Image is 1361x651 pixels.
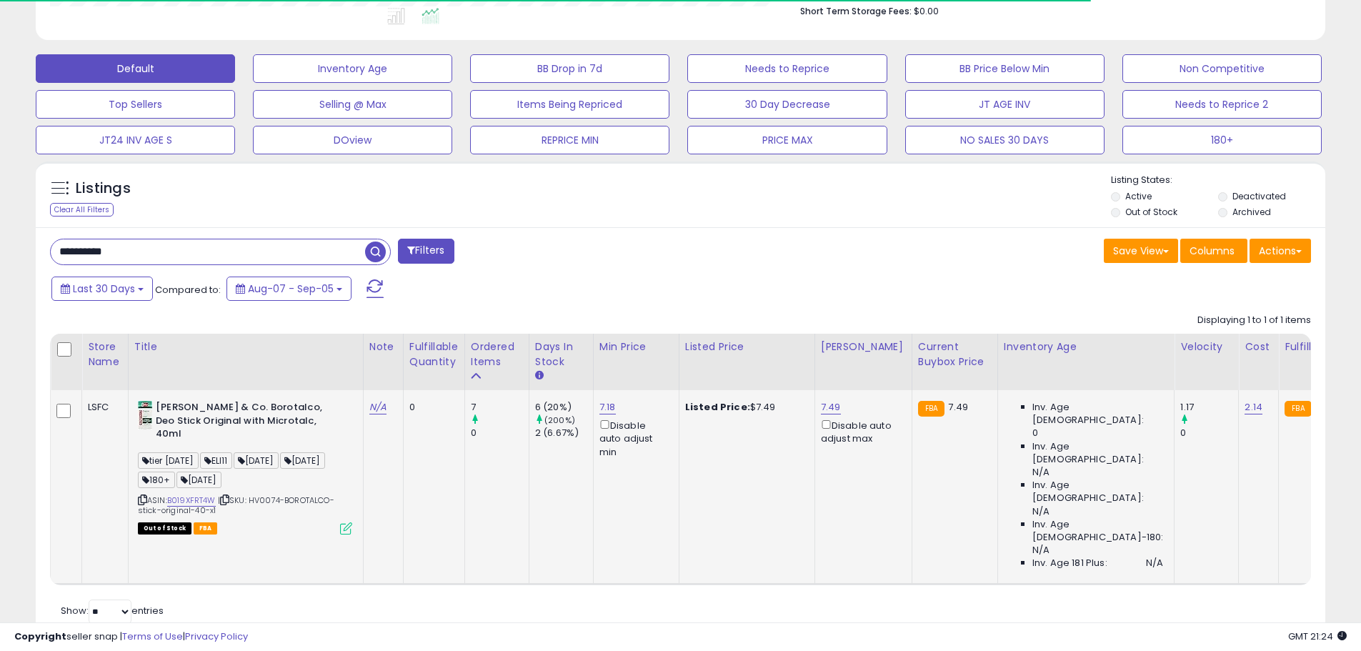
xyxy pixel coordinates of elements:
a: 7.49 [821,400,841,414]
small: FBA [918,401,944,417]
button: Filters [398,239,454,264]
strong: Copyright [14,630,66,643]
div: Displaying 1 to 1 of 1 items [1197,314,1311,327]
div: Disable auto adjust max [821,417,901,445]
button: PRICE MAX [687,126,887,154]
div: Note [369,339,397,354]
div: 0 [471,427,529,439]
span: Aug-07 - Sep-05 [248,282,334,296]
span: 0 [1032,427,1038,439]
span: 180+ [138,472,175,488]
button: 180+ [1122,126,1322,154]
span: All listings that are currently out of stock and unavailable for purchase on Amazon [138,522,191,535]
div: Clear All Filters [50,203,114,217]
label: Active [1125,190,1152,202]
a: N/A [369,400,387,414]
small: (200%) [544,414,575,426]
span: FBA [194,522,218,535]
label: Out of Stock [1125,206,1177,218]
b: Short Term Storage Fees: [800,5,912,17]
span: $0.00 [914,4,939,18]
small: Days In Stock. [535,369,544,382]
button: Non Competitive [1122,54,1322,83]
button: Aug-07 - Sep-05 [226,277,352,301]
img: 41Q6DIwQ-4L._SL40_.jpg [138,401,152,429]
span: | SKU: HV0074-BOROTALCO-stick-original-40-x1 [138,495,334,516]
button: Save View [1104,239,1178,263]
button: JT24 INV AGE S [36,126,235,154]
div: Cost [1245,339,1272,354]
button: Actions [1250,239,1311,263]
button: Needs to Reprice 2 [1122,90,1322,119]
a: Terms of Use [122,630,183,643]
button: Last 30 Days [51,277,153,301]
div: seller snap | | [14,630,248,644]
button: Default [36,54,235,83]
label: Archived [1232,206,1271,218]
div: Velocity [1180,339,1232,354]
div: Days In Stock [535,339,587,369]
span: [DATE] [176,472,221,488]
div: ASIN: [138,401,352,533]
div: Inventory Age [1004,339,1168,354]
button: BB Price Below Min [905,54,1105,83]
span: Show: entries [61,604,164,617]
div: Current Buybox Price [918,339,992,369]
div: 7 [471,401,529,414]
span: N/A [1146,557,1163,570]
div: 1.17 [1180,401,1238,414]
span: [DATE] [280,452,325,469]
span: Inv. Age [DEMOGRAPHIC_DATA]-180: [1032,518,1163,544]
div: Ordered Items [471,339,523,369]
span: Inv. Age 181 Plus: [1032,557,1107,570]
button: Needs to Reprice [687,54,887,83]
span: Inv. Age [DEMOGRAPHIC_DATA]: [1032,401,1163,427]
span: Columns [1190,244,1235,258]
span: Compared to: [155,283,221,297]
div: Fulfillable Quantity [409,339,459,369]
a: 7.18 [599,400,616,414]
p: Listing States: [1111,174,1325,187]
b: [PERSON_NAME] & Co. Borotalco, Deo Stick Original with Microtalc, 40ml [156,401,329,444]
div: Min Price [599,339,673,354]
div: [PERSON_NAME] [821,339,906,354]
div: 2 (6.67%) [535,427,593,439]
span: Last 30 Days [73,282,135,296]
span: N/A [1032,544,1050,557]
div: 6 (20%) [535,401,593,414]
button: REPRICE MIN [470,126,669,154]
div: 0 [409,401,454,414]
button: DOview [253,126,452,154]
div: 0 [1180,427,1238,439]
button: JT AGE INV [905,90,1105,119]
span: tier [DATE] [138,452,199,469]
button: Inventory Age [253,54,452,83]
a: B019XFRT4W [167,495,216,507]
div: Store Name [88,339,122,369]
div: Fulfillment [1285,339,1342,354]
button: NO SALES 30 DAYS [905,126,1105,154]
span: Inv. Age [DEMOGRAPHIC_DATA]: [1032,479,1163,505]
span: N/A [1032,505,1050,518]
a: Privacy Policy [185,630,248,643]
span: ELI11 [200,452,232,469]
span: 2025-10-6 21:24 GMT [1288,630,1347,643]
button: BB Drop in 7d [470,54,669,83]
button: 30 Day Decrease [687,90,887,119]
button: Columns [1180,239,1247,263]
span: 7.49 [948,400,968,414]
b: Listed Price: [685,400,750,414]
small: FBA [1285,401,1311,417]
button: Selling @ Max [253,90,452,119]
button: Top Sellers [36,90,235,119]
div: $7.49 [685,401,804,414]
div: Listed Price [685,339,809,354]
div: Disable auto adjust min [599,417,668,459]
span: [DATE] [234,452,279,469]
button: Items Being Repriced [470,90,669,119]
label: Deactivated [1232,190,1286,202]
div: Title [134,339,357,354]
a: 2.14 [1245,400,1262,414]
h5: Listings [76,179,131,199]
span: N/A [1032,466,1050,479]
